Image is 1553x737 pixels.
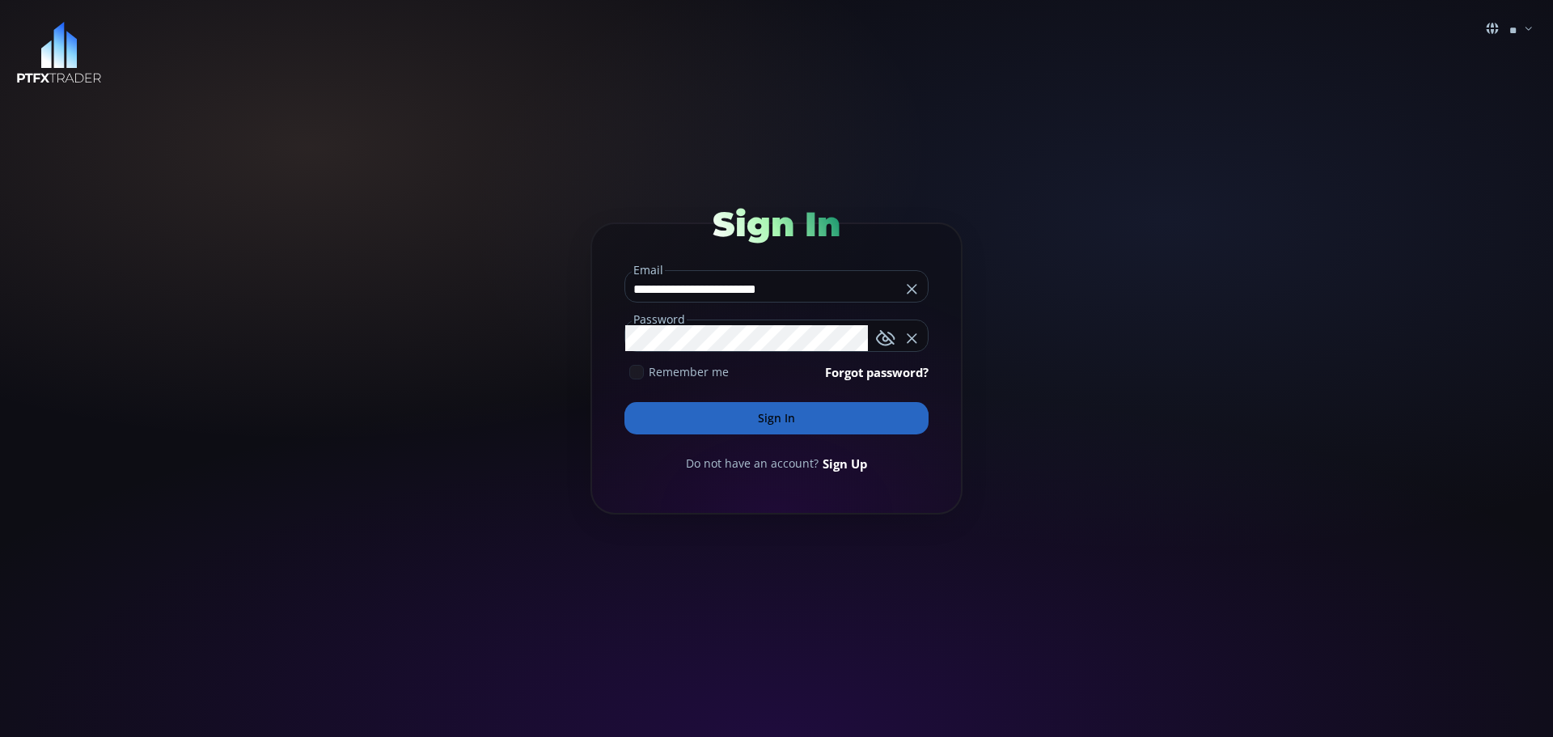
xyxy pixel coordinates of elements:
[823,455,867,472] a: Sign Up
[649,363,729,380] span: Remember me
[16,22,102,84] img: LOGO
[624,455,929,472] div: Do not have an account?
[825,363,929,381] a: Forgot password?
[713,203,840,245] span: Sign In
[624,402,929,434] button: Sign In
